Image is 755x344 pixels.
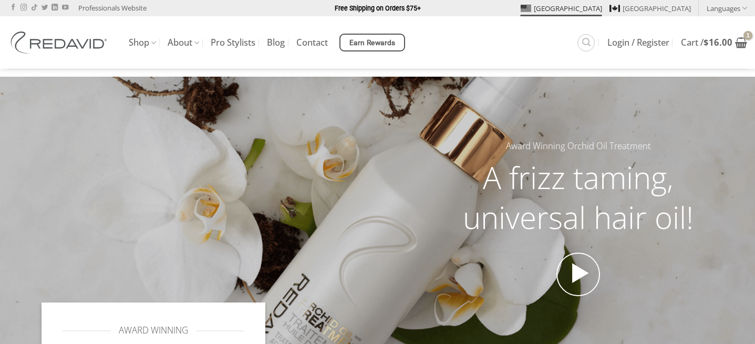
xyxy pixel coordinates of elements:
[42,4,48,12] a: Follow on Twitter
[443,158,714,237] h2: A frizz taming, universal hair oil!
[129,33,156,53] a: Shop
[296,33,328,52] a: Contact
[10,4,16,12] a: Follow on Facebook
[707,1,747,16] a: Languages
[607,38,669,47] span: Login / Register
[8,32,113,54] img: REDAVID Salon Products | United States
[267,33,285,52] a: Blog
[119,324,188,338] span: AWARD WINNING
[704,36,709,48] span: $
[349,37,396,49] span: Earn Rewards
[443,139,714,153] h5: Award Winning Orchid Oil Treatment
[521,1,602,16] a: [GEOGRAPHIC_DATA]
[20,4,27,12] a: Follow on Instagram
[607,33,669,52] a: Login / Register
[704,36,732,48] bdi: 16.00
[62,4,68,12] a: Follow on YouTube
[51,4,58,12] a: Follow on LinkedIn
[681,31,747,54] a: View cart
[556,253,601,297] a: Open video in lightbox
[31,4,37,12] a: Follow on TikTok
[335,4,421,12] strong: Free Shipping on Orders $75+
[609,1,691,16] a: [GEOGRAPHIC_DATA]
[681,38,732,47] span: Cart /
[577,34,595,51] a: Search
[339,34,405,51] a: Earn Rewards
[211,33,255,52] a: Pro Stylists
[168,33,199,53] a: About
